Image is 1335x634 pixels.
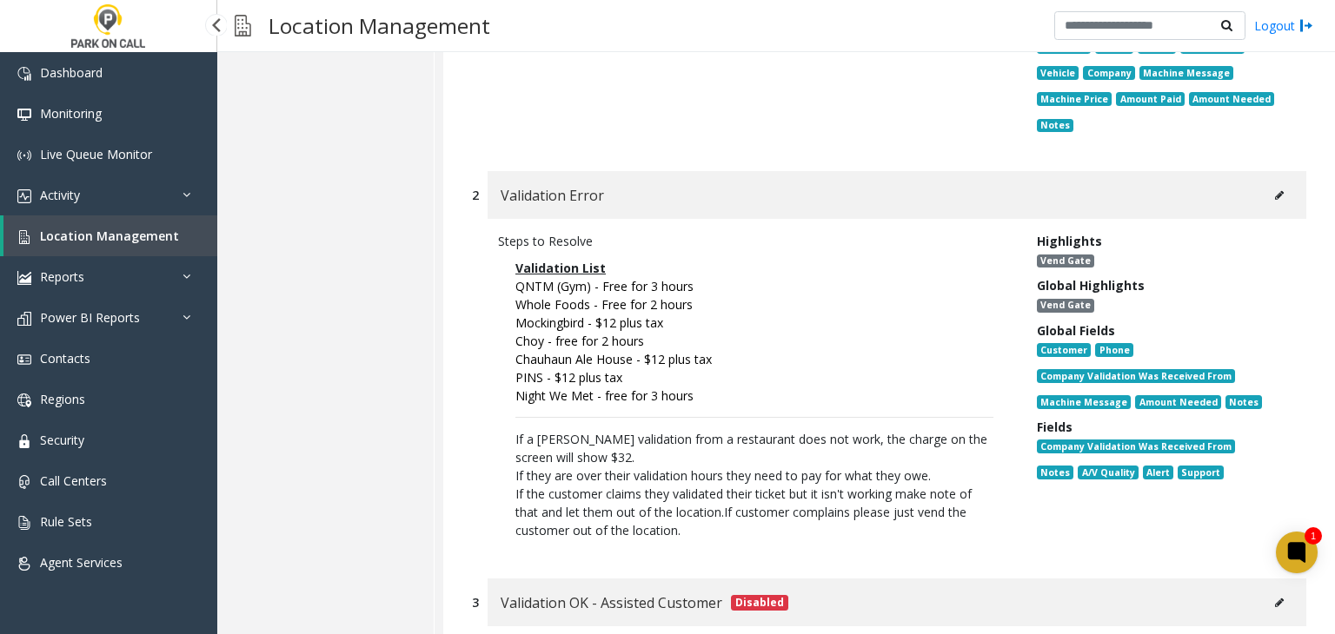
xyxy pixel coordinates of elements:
[17,189,31,203] img: 'icon'
[515,386,993,405] li: Night We Met - free for 3 hours
[40,432,84,448] span: Security
[472,593,479,611] div: 3
[1037,233,1102,249] span: Highlights
[17,108,31,122] img: 'icon'
[17,475,31,489] img: 'icon'
[731,595,788,611] span: Disabled
[235,4,251,47] img: pageIcon
[17,312,31,326] img: 'icon'
[40,350,90,367] span: Contacts
[515,368,993,386] li: PINS - $12 plus tax
[501,591,722,614] span: Validation OK - Assisted Customer
[17,557,31,571] img: 'icon'
[1135,395,1220,409] span: Amount Needed
[17,353,31,367] img: 'icon'
[515,466,993,485] p: If they are over their validation hours they need to pay for what they owe.
[17,67,31,81] img: 'icon'
[1037,343,1091,357] span: Customer
[515,260,606,276] u: Validation List
[515,314,993,332] li: Mockingbird - $12 plus tax
[40,554,123,571] span: Agent Services
[1037,369,1235,383] span: Company Validation Was Received From
[1189,92,1274,106] span: Amount Needed
[515,485,993,539] p: If the customer claims they validated their ticket but it isn't working make note of that and let...
[40,472,107,489] span: Call Centers
[515,504,966,538] span: If customer complains please just vend the customer out of the location.
[501,184,604,207] span: Validation Error
[40,187,80,203] span: Activity
[17,516,31,530] img: 'icon'
[1078,466,1138,479] span: A/V Quality
[40,228,179,244] span: Location Management
[472,186,479,204] div: 2
[515,295,993,314] li: Whole Foods - Free for 2 hours
[40,105,102,122] span: Monitoring
[1037,322,1115,339] span: Global Fields
[1037,277,1145,294] span: Global Highlights
[17,434,31,448] img: 'icon'
[3,215,217,256] a: Location Management
[1037,466,1073,479] span: Notes
[1305,527,1322,545] div: 1
[40,309,140,326] span: Power BI Reports
[1178,466,1224,479] span: Support
[1083,66,1134,80] span: Company
[1254,17,1313,35] a: Logout
[1037,254,1094,268] span: Vend Gate
[260,4,499,47] h3: Location Management
[40,146,152,162] span: Live Queue Monitor
[17,271,31,285] img: 'icon'
[515,277,993,295] li: QNTM (Gym) - Free for 3 hours
[498,232,1011,250] div: Steps to Resolve
[1037,92,1112,106] span: Machine Price
[515,332,993,350] li: Choy - free for 2 hours
[40,513,92,530] span: Rule Sets
[40,268,84,285] span: Reports
[1037,419,1073,435] span: Fields
[1143,466,1173,479] span: Alert
[1037,299,1094,313] span: Vend Gate
[1037,66,1079,80] span: Vehicle
[40,64,103,81] span: Dashboard
[1139,66,1233,80] span: Machine Message
[17,393,31,407] img: 'icon'
[515,350,993,368] li: Chauhaun Ale House - $12 plus tax
[17,149,31,162] img: 'icon'
[1116,92,1184,106] span: Amount Paid
[1037,439,1235,453] span: Company Validation Was Received From
[1225,395,1262,409] span: Notes
[1299,17,1313,35] img: logout
[1037,119,1073,133] span: Notes
[17,230,31,244] img: 'icon'
[40,391,85,407] span: Regions
[515,431,987,466] span: If a [PERSON_NAME] validation from a restaurant does not work, the charge on the screen will show...
[1095,343,1132,357] span: Phone
[1037,395,1131,409] span: Machine Message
